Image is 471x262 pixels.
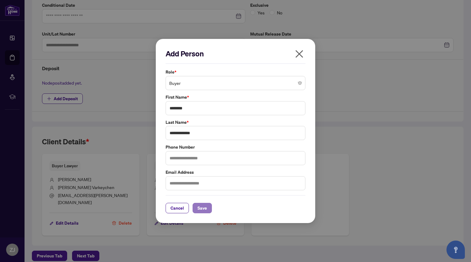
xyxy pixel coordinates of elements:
span: close-circle [298,81,302,85]
button: Save [193,203,212,213]
label: First Name [166,94,305,101]
span: close [294,49,304,59]
label: Role [166,69,305,75]
span: Buyer [169,77,302,89]
label: Phone Number [166,144,305,150]
button: Cancel [166,203,189,213]
span: Save [197,203,207,213]
h2: Add Person [166,49,305,59]
button: Open asap [446,241,465,259]
span: Cancel [170,203,184,213]
label: Email Address [166,169,305,176]
label: Last Name [166,119,305,126]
